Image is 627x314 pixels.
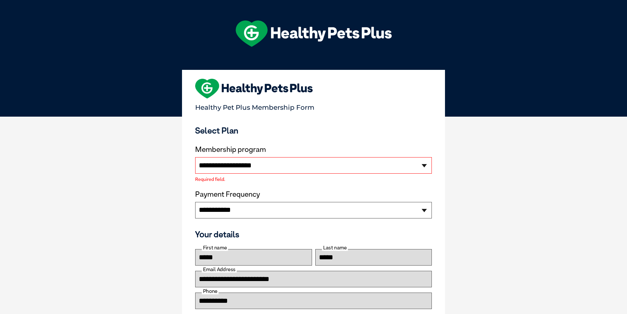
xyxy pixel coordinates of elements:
[195,126,432,135] h3: Select Plan
[195,79,313,99] img: heart-shape-hpp-logo-large.png
[202,288,219,294] label: Phone
[236,20,392,47] img: hpp-logo-landscape-green-white.png
[195,100,432,111] p: Healthy Pet Plus Membership Form
[195,145,432,154] label: Membership program
[195,229,432,239] h3: Your details
[202,267,237,272] label: Email Address
[202,245,228,251] label: First name
[195,177,432,182] label: Required field.
[322,245,348,251] label: Last name
[195,190,260,199] label: Payment Frequency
